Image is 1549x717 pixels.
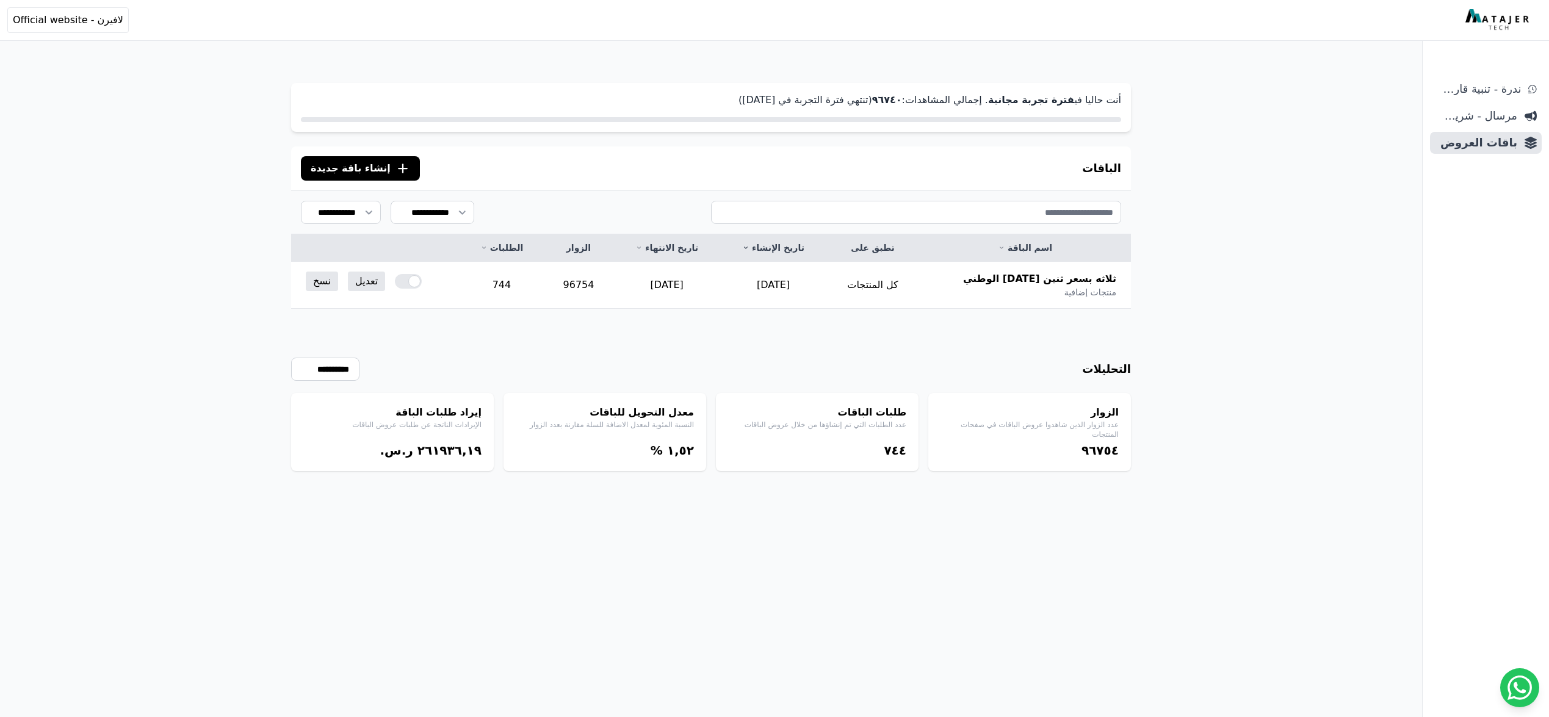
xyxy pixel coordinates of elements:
p: أنت حاليا في . إجمالي المشاهدات: (تنتهي فترة التجربة في [DATE]) [301,93,1121,107]
a: نسخ [306,272,338,291]
h3: التحليلات [1082,361,1131,378]
a: اسم الباقة [934,242,1116,254]
th: تطبق على [826,234,919,262]
td: 744 [460,262,543,309]
th: الزوار [544,234,614,262]
p: عدد الطلبات التي تم إنشاؤها من خلال عروض الباقات [728,420,906,430]
span: ندرة - تنبية قارب علي النفاذ [1435,81,1521,98]
h4: معدل التحويل للباقات [516,405,694,420]
span: ثلاثه بسعر ثنين [DATE] الوطني [963,272,1116,286]
a: الطلبات [474,242,529,254]
button: إنشاء باقة جديدة [301,156,420,181]
h4: إيراد طلبات الباقة [303,405,482,420]
h3: الباقات [1082,160,1121,177]
span: مرسال - شريط دعاية [1435,107,1517,124]
span: ر.س. [380,443,413,458]
img: MatajerTech Logo [1465,9,1532,31]
span: إنشاء باقة جديدة [311,161,391,176]
p: عدد الزوار الذين شاهدوا عروض الباقات في صفحات المنتجات [941,420,1119,439]
span: منتجات إضافية [1064,286,1116,298]
span: لافيرن - Official website [13,13,123,27]
div: ٩٦٧٥٤ [941,442,1119,459]
td: 96754 [544,262,614,309]
span: % [651,443,663,458]
h4: الزوار [941,405,1119,420]
td: [DATE] [613,262,720,309]
p: النسبة المئوية لمعدل الاضافة للسلة مقارنة بعدد الزوار [516,420,694,430]
h4: طلبات الباقات [728,405,906,420]
div: ٧٤٤ [728,442,906,459]
bdi: ٢٦١٩۳٦,١٩ [417,443,482,458]
a: تاريخ الإنشاء [735,242,812,254]
td: كل المنتجات [826,262,919,309]
a: تاريخ الانتهاء [628,242,706,254]
p: الإيرادات الناتجة عن طلبات عروض الباقات [303,420,482,430]
button: لافيرن - Official website [7,7,129,33]
a: تعديل [348,272,385,291]
span: باقات العروض [1435,134,1517,151]
bdi: ١,٥٢ [667,443,694,458]
strong: فترة تجربة مجانية [988,94,1074,106]
td: [DATE] [720,262,826,309]
strong: ٩٦٧٤۰ [872,94,902,106]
